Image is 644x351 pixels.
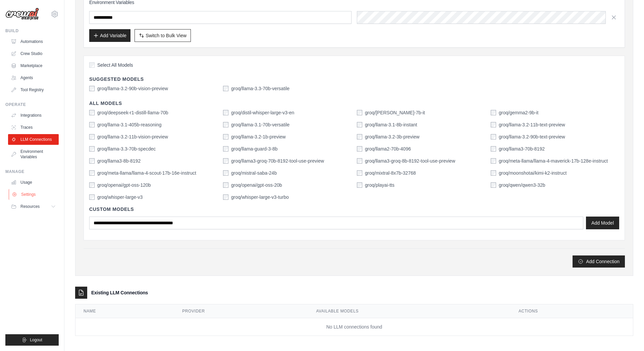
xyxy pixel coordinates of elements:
label: groq/gemma-7b-it [365,109,425,116]
a: Environment Variables [8,146,59,162]
input: groq/llama-3.3-70b-specdec [89,146,95,152]
label: groq/openai/gpt-oss-120b [97,182,151,188]
label: groq/gemma2-9b-it [499,109,538,116]
span: Select All Models [97,62,133,68]
input: groq/llama3-70b-8192 [491,146,496,152]
input: groq/distil-whisper-large-v3-en [223,110,228,115]
a: Automations [8,36,59,47]
input: groq/llama-3.1-8b-instant [357,122,362,127]
div: Manage [5,169,59,174]
img: Logo [5,8,39,20]
label: groq/llama3-8b-8192 [97,158,141,164]
input: groq/llama-3.3-70b-versatile [223,86,228,91]
input: groq/gemma-7b-it [357,110,362,115]
input: groq/openai/gpt-oss-20b [223,182,228,188]
td: No LLM connections found [75,318,633,336]
input: groq/whisper-large-v3 [89,194,95,200]
input: groq/playai-tts [357,182,362,188]
a: LLM Connections [8,134,59,145]
span: Resources [20,204,40,209]
input: groq/llama-3.2-3b-preview [357,134,362,139]
label: groq/playai-tts [365,182,394,188]
input: groq/llama-3.2-11b-text-preview [491,122,496,127]
label: groq/llama-3.1-405b-reasoning [97,121,161,128]
label: groq/llama-3.1-8b-instant [365,121,417,128]
label: groq/openai/gpt-oss-20b [231,182,282,188]
label: groq/llama-guard-3-8b [231,145,278,152]
input: groq/mixtral-8x7b-32768 [357,170,362,176]
input: groq/llama-3.2-90b-vision-preview [89,86,95,91]
label: groq/llama-3.2-11b-vision-preview [97,133,168,140]
button: Switch to Bulk View [135,29,191,42]
button: Add Variable [89,29,130,42]
input: groq/llama-3.2-11b-vision-preview [89,134,95,139]
label: groq/llama3-70b-8192 [499,145,545,152]
a: Traces [8,122,59,133]
label: groq/meta-llama/llama-4-scout-17b-16e-instruct [97,170,196,176]
input: groq/llama-3.1-70b-versatile [223,122,228,127]
th: Available Models [308,304,511,318]
input: groq/llama2-70b-4096 [357,146,362,152]
button: Logout [5,334,59,346]
button: Add Model [586,217,619,229]
label: groq/llama3-groq-70b-8192-tool-use-preview [231,158,324,164]
label: groq/llama-3.3-70b-versatile [231,85,289,92]
label: groq/llama3-groq-8b-8192-tool-use-preview [365,158,455,164]
label: groq/distil-whisper-large-v3-en [231,109,294,116]
a: Settings [9,189,59,200]
span: Switch to Bulk View [146,32,186,39]
input: groq/meta-llama/llama-4-scout-17b-16e-instruct [89,170,95,176]
label: groq/qwen/qwen3-32b [499,182,545,188]
input: groq/whisper-large-v3-turbo [223,194,228,200]
label: groq/whisper-large-v3-turbo [231,194,289,200]
label: groq/llama-3.2-1b-preview [231,133,286,140]
input: groq/moonshotai/kimi-k2-instruct [491,170,496,176]
input: groq/llama3-groq-8b-8192-tool-use-preview [357,158,362,164]
button: Resources [8,201,59,212]
input: groq/deepseek-r1-distill-llama-70b [89,110,95,115]
h3: Existing LLM Connections [91,289,148,296]
input: groq/llama3-8b-8192 [89,158,95,164]
input: Select All Models [89,62,95,68]
a: Tool Registry [8,84,59,95]
input: groq/openai/gpt-oss-120b [89,182,95,188]
th: Actions [511,304,633,318]
label: groq/llama-3.3-70b-specdec [97,145,156,152]
label: groq/llama-3.2-3b-preview [365,133,420,140]
a: Agents [8,72,59,83]
h4: Custom Models [89,206,619,213]
label: groq/llama-3.1-70b-versatile [231,121,289,128]
h4: All Models [89,100,619,107]
input: groq/meta-llama/llama-4-maverick-17b-128e-instruct [491,158,496,164]
a: Integrations [8,110,59,121]
label: groq/llama2-70b-4096 [365,145,411,152]
input: groq/qwen/qwen3-32b [491,182,496,188]
th: Provider [174,304,308,318]
label: groq/deepseek-r1-distill-llama-70b [97,109,168,116]
span: Logout [30,337,42,343]
label: groq/meta-llama/llama-4-maverick-17b-128e-instruct [499,158,608,164]
button: Add Connection [573,255,625,268]
a: Usage [8,177,59,188]
label: groq/mixtral-8x7b-32768 [365,170,416,176]
input: groq/llama3-groq-70b-8192-tool-use-preview [223,158,228,164]
label: groq/whisper-large-v3 [97,194,143,200]
input: groq/llama-3.2-90b-text-preview [491,134,496,139]
h4: Suggested Models [89,76,619,82]
input: groq/mistral-saba-24b [223,170,228,176]
th: Name [75,304,174,318]
input: groq/llama-3.1-405b-reasoning [89,122,95,127]
input: groq/llama-guard-3-8b [223,146,228,152]
label: groq/moonshotai/kimi-k2-instruct [499,170,567,176]
label: groq/llama-3.2-90b-vision-preview [97,85,168,92]
a: Crew Studio [8,48,59,59]
input: groq/gemma2-9b-it [491,110,496,115]
input: groq/llama-3.2-1b-preview [223,134,228,139]
label: groq/llama-3.2-90b-text-preview [499,133,565,140]
a: Marketplace [8,60,59,71]
label: groq/llama-3.2-11b-text-preview [499,121,565,128]
div: Operate [5,102,59,107]
div: Build [5,28,59,34]
label: groq/mistral-saba-24b [231,170,277,176]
